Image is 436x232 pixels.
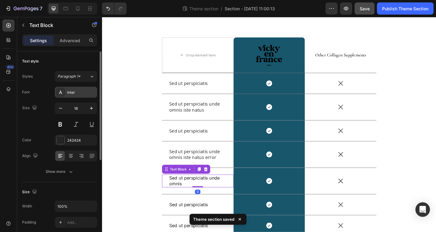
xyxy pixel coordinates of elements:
span: Section - [DATE] 11:00:13 [225,5,275,12]
p: Sed ut perspiciatis [73,121,135,127]
div: Text style [22,59,39,64]
div: Inter [67,90,96,95]
div: Padding [22,220,36,225]
p: Advanced [60,37,80,44]
p: Sed ut perspiciatis unde omnis iste natus [73,92,135,104]
div: Font [22,89,30,95]
img: gempages_561289646403748720-6fb06b62-4215-41e9-9c99-90a751eb9604.png [167,30,196,53]
div: Size [22,104,38,112]
div: Rich Text Editor. Editing area: main [72,69,136,76]
div: Show more [46,169,74,175]
p: 7 [40,5,42,12]
div: Rich Text Editor. Editing area: main [220,38,298,45]
p: Settings [30,37,47,44]
span: Paragraph 1* [58,74,81,79]
div: Styles [22,74,33,79]
p: Sed ut perspiciatis [73,224,135,230]
p: Other Collagen Supplements [221,38,298,45]
input: Auto [55,201,97,212]
div: Publish Theme Section [382,5,428,12]
p: Theme section saved [193,216,234,222]
p: Text Block [29,22,81,29]
div: Add... [67,220,96,225]
div: Size [22,188,38,196]
span: / [221,5,222,12]
div: Width [22,203,32,209]
div: 242424 [67,138,96,143]
iframe: Design area [102,17,436,232]
button: Show more [22,166,97,177]
p: Sed ut perspiciatis [73,69,135,76]
div: Open Intercom Messenger [415,202,430,217]
div: Undo/Redo [102,2,127,15]
div: 450 [6,65,15,69]
p: Sed ut perspiciatis unde omnis [73,172,135,185]
button: 7 [2,2,45,15]
button: Paragraph 1* [55,71,97,82]
p: Sed ut perspiciatis unde omnis iste natus error [73,143,135,156]
div: Color [22,137,31,143]
div: Text Block [72,163,93,168]
span: Theme section [188,5,220,12]
div: Align [22,152,39,160]
div: 0 [101,188,107,193]
span: Save [360,6,370,11]
button: Publish Theme Section [377,2,434,15]
p: Sed ut perspiciatis [73,201,135,207]
button: Save [355,2,375,15]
